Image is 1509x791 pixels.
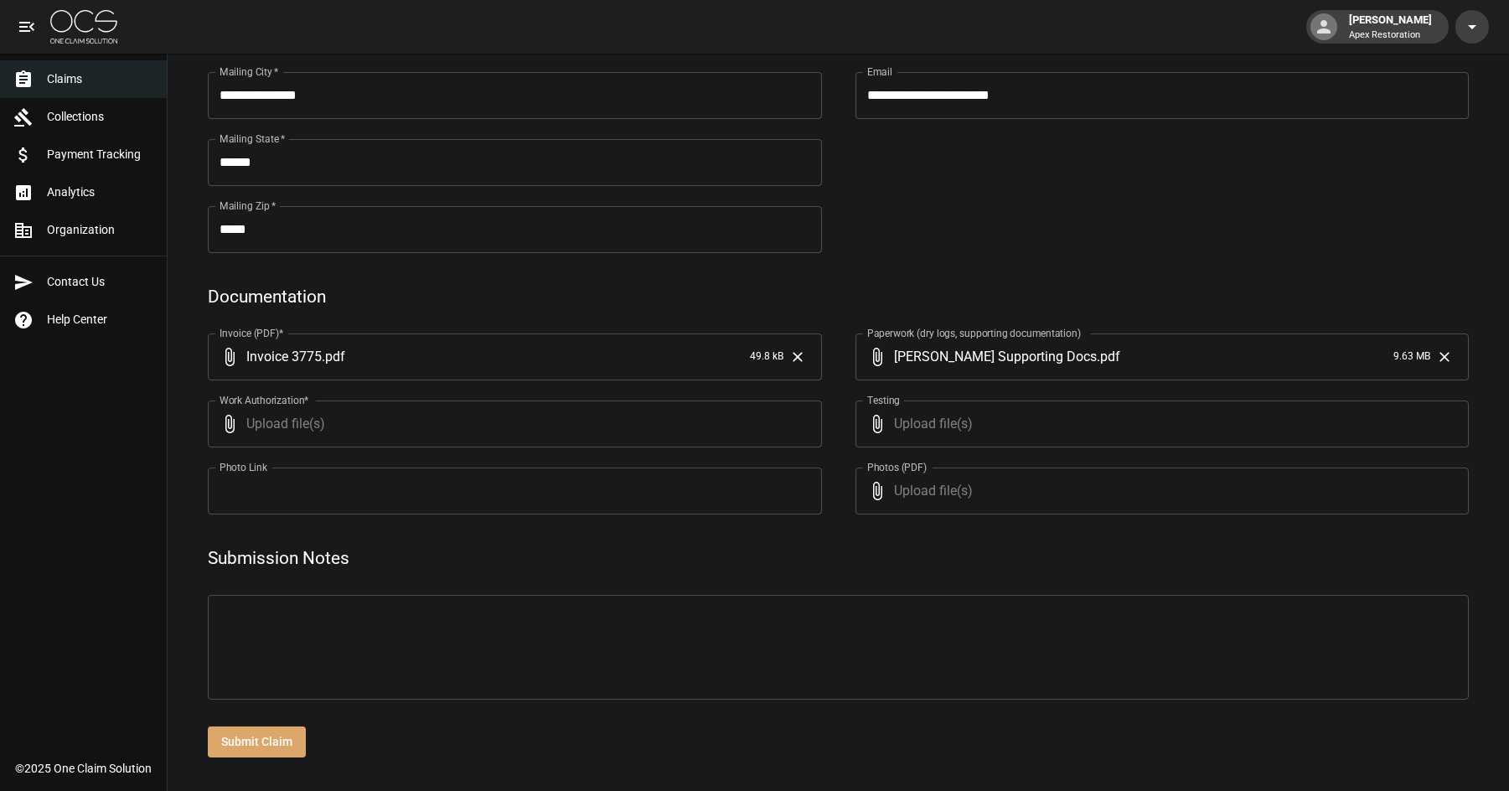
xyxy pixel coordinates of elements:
div: © 2025 One Claim Solution [15,760,152,777]
span: 9.63 MB [1393,349,1430,365]
button: Clear [1432,344,1457,370]
span: Upload file(s) [246,401,777,447]
span: . pdf [322,347,345,366]
span: [PERSON_NAME] Supporting Docs [894,347,1097,366]
span: Organization [47,221,153,239]
img: ocs-logo-white-transparent.png [50,10,117,44]
label: Paperwork (dry logs, supporting documentation) [867,326,1081,340]
span: . pdf [1097,347,1120,366]
button: open drawer [10,10,44,44]
span: Help Center [47,311,153,328]
span: 49.8 kB [750,349,783,365]
span: Upload file(s) [894,401,1424,447]
div: [PERSON_NAME] [1342,12,1439,42]
label: Invoice (PDF)* [220,326,284,340]
label: Mailing City [220,65,279,79]
label: Work Authorization* [220,393,309,407]
p: Apex Restoration [1349,28,1432,43]
label: Photos (PDF) [867,460,927,474]
span: Claims [47,70,153,88]
button: Submit Claim [208,726,306,757]
span: Payment Tracking [47,146,153,163]
label: Testing [867,393,900,407]
label: Mailing Zip [220,199,276,213]
span: Invoice 3775 [246,347,322,366]
label: Mailing State [220,132,285,146]
span: Upload file(s) [894,468,1424,514]
span: Collections [47,108,153,126]
button: Clear [785,344,810,370]
label: Email [867,65,892,79]
label: Photo Link [220,460,267,474]
span: Contact Us [47,273,153,291]
span: Analytics [47,184,153,201]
